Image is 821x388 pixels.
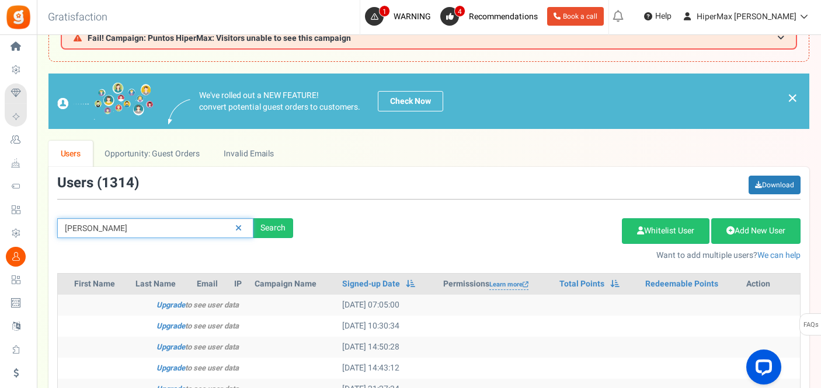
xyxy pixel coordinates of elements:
td: [DATE] 14:50:28 [338,337,439,358]
p: We've rolled out a NEW FEATURE! convert potential guest orders to customers. [199,90,360,113]
th: Action [742,274,800,295]
th: Permissions [439,274,555,295]
a: Upgrade [156,320,185,331]
i: to see user data [156,299,239,310]
a: Reset [229,218,248,239]
th: IP [229,274,251,295]
span: FAQs [803,314,819,336]
a: Help [639,7,676,26]
div: Search [253,218,293,238]
span: 4 [454,5,465,17]
a: 4 Recommendations [440,7,542,26]
th: First Name [69,274,131,295]
h3: Users ( ) [57,176,139,191]
th: Campaign Name [250,274,338,295]
td: [DATE] 14:43:12 [338,358,439,379]
a: Upgrade [156,341,185,352]
a: Total Points [559,278,604,290]
i: to see user data [156,320,239,331]
span: Fail! Campaign: Puntos HiperMax: Visitors unable to see this campaign [88,34,351,43]
a: Book a call [547,7,604,26]
a: Check Now [378,91,443,111]
a: Signed-up Date [342,278,400,290]
td: [DATE] 07:05:00 [338,295,439,316]
span: 1314 [102,173,134,193]
td: [DATE] 10:30:34 [338,316,439,337]
span: HiperMax [PERSON_NAME] [697,11,796,23]
span: 1 [379,5,390,17]
input: Search by email or name [57,218,253,238]
img: images [168,99,190,124]
a: 1 WARNING [365,7,436,26]
i: to see user data [156,341,239,352]
span: WARNING [394,11,431,23]
a: Upgrade [156,299,185,310]
a: Whitelist User [622,218,709,244]
img: images [57,82,154,120]
i: to see user data [156,362,239,373]
a: Opportunity: Guest Orders [93,141,211,167]
a: Redeemable Points [645,278,718,290]
th: Last Name [131,274,192,295]
th: Email [192,274,229,295]
a: × [787,91,798,105]
p: Want to add multiple users? [311,250,801,261]
a: Download [749,176,801,194]
img: Gratisfaction [5,4,32,30]
a: Add New User [711,218,801,244]
h3: Gratisfaction [35,6,120,29]
a: Invalid Emails [212,141,286,167]
span: Help [652,11,672,22]
a: Upgrade [156,362,185,373]
a: We can help [757,249,801,261]
a: Learn more [489,280,528,290]
span: Recommendations [469,11,538,23]
a: Users [48,141,93,167]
